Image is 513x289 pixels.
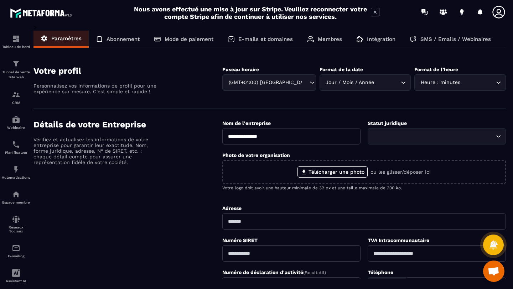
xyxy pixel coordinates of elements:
span: (Facultatif) [303,270,326,275]
p: CRM [2,101,30,105]
a: Assistant IA [2,263,30,288]
h2: Nous avons effectué une mise à jour sur Stripe. Veuillez reconnecter votre compte Stripe afin de ... [134,5,367,20]
p: Personnalisez vos informations de profil pour une expérience sur mesure. C'est simple et rapide ! [33,83,158,94]
p: ou les glisser/déposer ici [370,169,431,175]
p: E-mailing [2,254,30,258]
p: Vérifiez et actualisez les informations de votre entreprise pour garantir leur exactitude. Nom, f... [33,137,158,165]
label: Adresse [222,205,242,211]
label: Nom de l'entreprise [222,120,271,126]
p: Paramètres [51,35,82,42]
p: SMS / Emails / Webinaires [420,36,491,42]
p: Tunnel de vente Site web [2,70,30,80]
p: Webinaire [2,126,30,130]
div: Search for option [320,74,411,91]
h4: Détails de votre Entreprise [33,120,222,130]
h4: Votre profil [33,66,222,76]
p: E-mails et domaines [238,36,293,42]
input: Search for option [376,79,399,86]
span: (GMT+01:00) [GEOGRAPHIC_DATA] [227,79,302,86]
p: Membres [318,36,342,42]
img: logo [10,6,74,20]
p: Planificateur [2,151,30,154]
p: Intégration [367,36,395,42]
img: formation [12,90,20,99]
label: Format de l’heure [414,67,458,72]
label: Statut juridique [368,120,407,126]
a: schedulerschedulerPlanificateur [2,135,30,160]
label: Photo de votre organisation [222,152,290,158]
p: Réseaux Sociaux [2,225,30,233]
input: Search for option [372,132,494,140]
a: automationsautomationsWebinaire [2,110,30,135]
img: formation [12,35,20,43]
a: automationsautomationsAutomatisations [2,160,30,185]
a: formationformationTableau de bord [2,29,30,54]
img: social-network [12,215,20,224]
a: automationsautomationsEspace membre [2,185,30,210]
div: Search for option [368,128,506,144]
a: emailemailE-mailing [2,238,30,263]
p: Automatisations [2,175,30,179]
p: Abonnement [107,36,140,42]
img: automations [12,165,20,174]
label: Téléphone [368,269,393,275]
a: formationformationTunnel de vente Site web [2,54,30,85]
label: Fuseau horaire [222,67,259,72]
label: Numéro de déclaration d'activité [222,269,326,275]
label: TVA Intracommunautaire [368,237,429,243]
input: Search for option [462,79,494,86]
p: Mode de paiement [165,36,213,42]
img: formation [12,59,20,68]
div: Ouvrir le chat [483,261,504,282]
p: Espace membre [2,200,30,204]
img: scheduler [12,140,20,149]
label: Télécharger une photo [297,166,368,178]
img: email [12,244,20,252]
input: Search for option [302,79,308,86]
p: Assistant IA [2,279,30,283]
p: Tableau de bord [2,45,30,49]
a: formationformationCRM [2,85,30,110]
div: Search for option [222,74,316,91]
label: Format de la date [320,67,363,72]
label: Numéro SIRET [222,237,258,243]
a: social-networksocial-networkRéseaux Sociaux [2,210,30,238]
img: automations [12,115,20,124]
span: Jour / Mois / Année [324,79,376,86]
span: Heure : minutes [419,79,462,86]
img: automations [12,190,20,199]
p: Votre logo doit avoir une hauteur minimale de 32 px et une taille maximale de 300 ko. [222,185,506,190]
div: Search for option [414,74,506,91]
